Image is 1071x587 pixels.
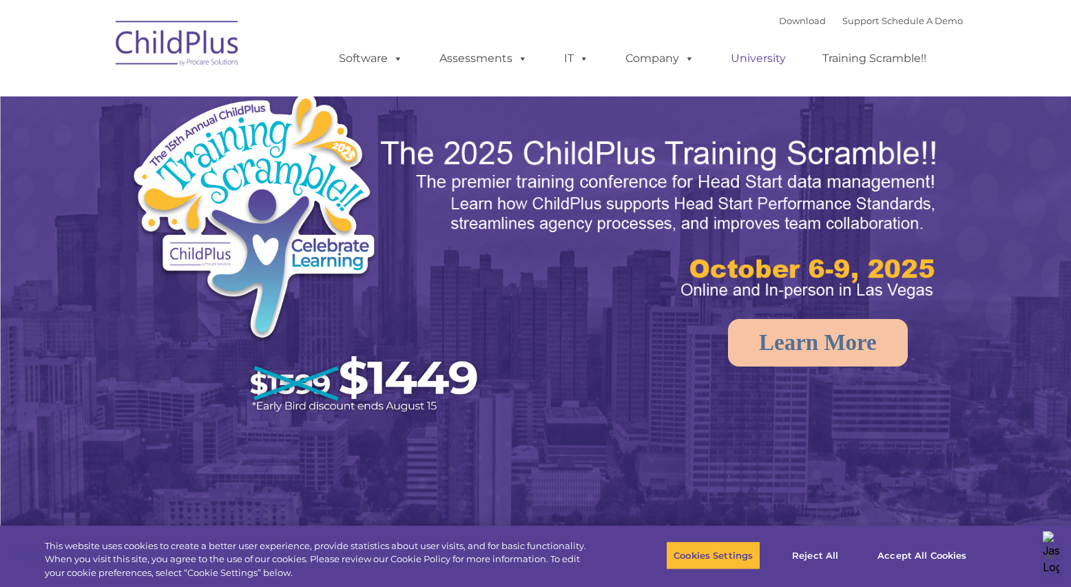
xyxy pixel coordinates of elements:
a: Learn More [728,319,908,367]
a: Assessments [426,45,541,72]
img: ChildPlus by Procare Solutions [109,11,247,80]
a: Training Scramble!! [809,45,940,72]
font: | [779,15,963,26]
button: Close [1034,540,1064,570]
a: Schedule A Demo [882,15,963,26]
a: Software [325,45,417,72]
button: Cookies Settings [666,541,760,570]
span: Last name [191,91,233,101]
button: Accept All Cookies [870,541,974,570]
a: Support [842,15,879,26]
a: Company [612,45,708,72]
a: IT [550,45,603,72]
span: Phone number [191,147,250,158]
a: University [717,45,800,72]
button: Reject All [772,541,858,570]
div: This website uses cookies to create a better user experience, provide statistics about user visit... [45,539,589,580]
a: Download [779,15,826,26]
